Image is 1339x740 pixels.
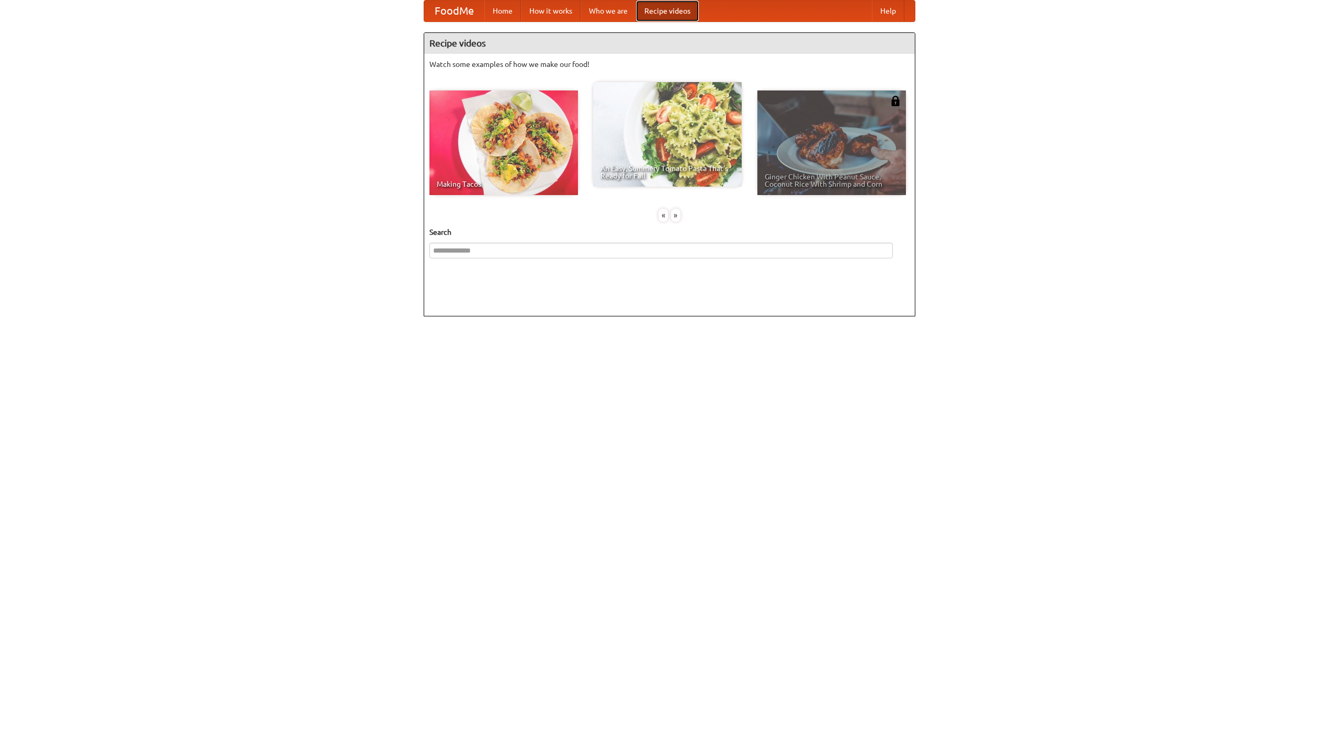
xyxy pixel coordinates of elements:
a: Home [484,1,521,21]
p: Watch some examples of how we make our food! [429,59,910,70]
a: Making Tacos [429,90,578,195]
a: Help [872,1,904,21]
a: An Easy, Summery Tomato Pasta That's Ready for Fall [593,82,742,187]
a: How it works [521,1,581,21]
a: FoodMe [424,1,484,21]
h5: Search [429,227,910,237]
div: « [659,209,668,222]
div: » [671,209,680,222]
a: Recipe videos [636,1,699,21]
h4: Recipe videos [424,33,915,54]
a: Who we are [581,1,636,21]
span: An Easy, Summery Tomato Pasta That's Ready for Fall [600,165,734,179]
img: 483408.png [890,96,901,106]
span: Making Tacos [437,180,571,188]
